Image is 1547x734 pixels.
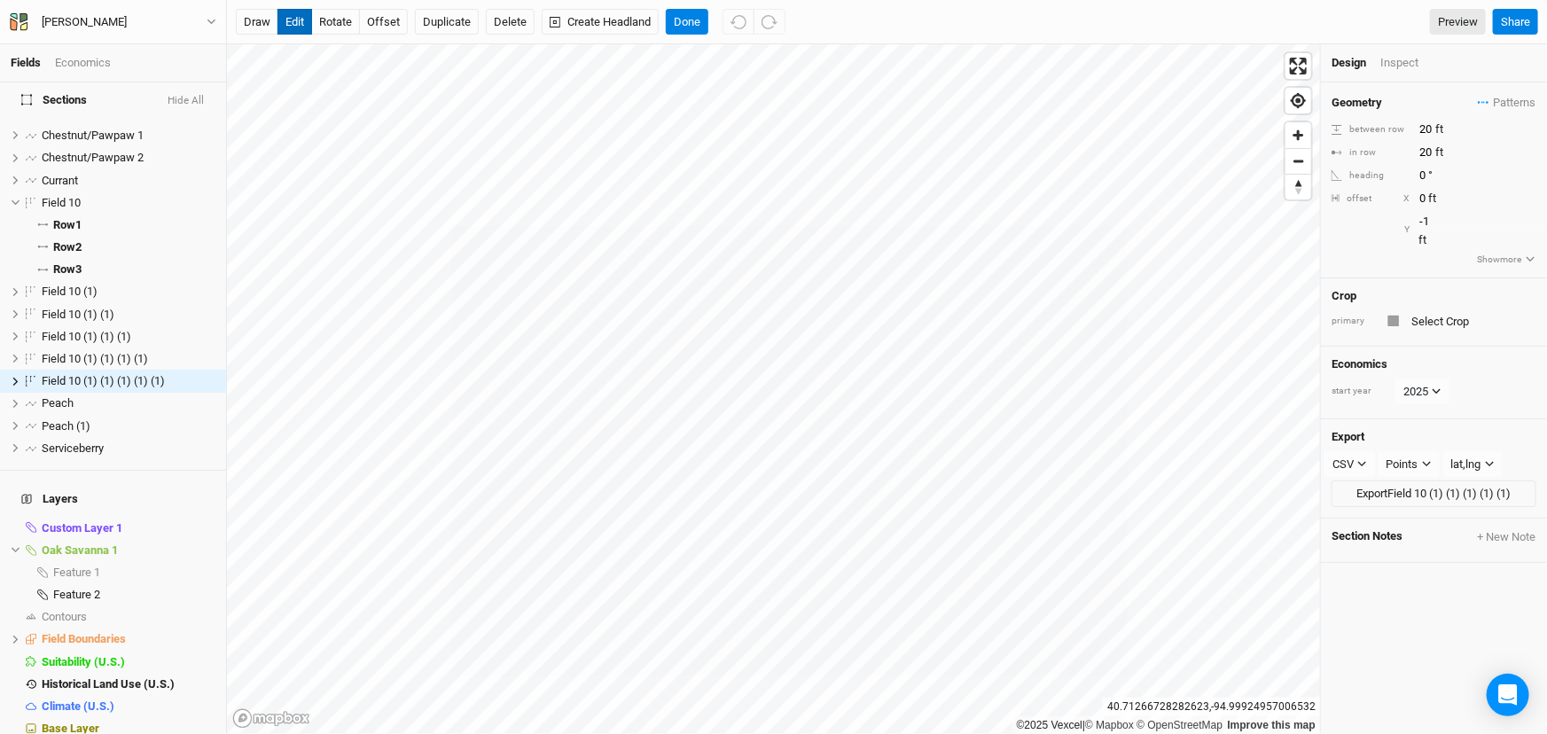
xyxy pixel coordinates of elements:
[42,129,215,143] div: Chestnut/Pawpaw 1
[53,262,82,277] span: Row 3
[1285,175,1311,199] span: Reset bearing to north
[1451,456,1481,473] div: lat,lng
[42,13,127,31] div: Seth Watkins - Orchard
[42,419,215,433] div: Peach (1)
[1332,480,1536,507] button: ExportField 10 (1) (1) (1) (1) (1)
[42,374,215,388] div: Field 10 (1) (1) (1) (1) (1)
[1332,315,1376,328] div: primary
[42,632,215,646] div: Field Boundaries
[42,374,165,387] span: Field 10 (1) (1) (1) (1) (1)
[1476,529,1536,545] button: + New Note
[55,55,111,71] div: Economics
[53,566,215,580] div: Feature 1
[232,708,310,729] a: Mapbox logo
[1395,379,1449,405] button: 2025
[42,699,215,714] div: Climate (U.S.)
[1017,716,1316,734] div: |
[1379,451,1440,478] button: Points
[42,285,98,298] span: Field 10 (1)
[1285,122,1311,148] button: Zoom in
[11,56,41,69] a: Fields
[1348,223,1410,237] div: Y
[1332,289,1356,303] h4: Crop
[1332,55,1366,71] div: Design
[1332,430,1536,444] h4: Export
[723,9,754,35] button: Undo (^z)
[42,632,126,645] span: Field Boundaries
[1085,719,1134,731] a: Mapbox
[42,151,144,164] span: Chestnut/Pawpaw 2
[1387,456,1418,473] div: Points
[53,218,82,232] span: Row 1
[415,9,479,35] button: Duplicate
[42,352,148,365] span: Field 10 (1) (1) (1) (1)
[1477,93,1536,113] button: Patterns
[42,543,118,557] span: Oak Savanna 1
[1332,123,1410,137] div: between row
[1332,529,1402,545] span: Section Notes
[42,441,215,456] div: Serviceberry
[1285,174,1311,199] button: Reset bearing to north
[1403,192,1410,206] div: X
[42,655,215,669] div: Suitability (U.S.)
[1332,385,1394,398] div: start year
[42,396,215,410] div: Peach
[1332,96,1382,110] h4: Geometry
[666,9,708,35] button: Done
[277,9,312,35] button: edit
[42,610,215,624] div: Contours
[1332,357,1536,371] h4: Economics
[1103,698,1320,716] div: 40.71266728282623 , -94.99924957006532
[42,677,215,691] div: Historical Land Use (U.S.)
[42,699,114,713] span: Climate (U.S.)
[53,588,100,601] span: Feature 2
[1443,451,1503,478] button: lat,lng
[311,9,360,35] button: rotate
[1137,719,1223,731] a: OpenStreetMap
[1430,9,1486,35] a: Preview
[53,240,82,254] span: Row 2
[42,308,215,322] div: Field 10 (1) (1)
[42,352,215,366] div: Field 10 (1) (1) (1) (1)
[1418,233,1426,246] span: ft
[42,13,127,31] div: [PERSON_NAME]
[9,12,217,32] button: [PERSON_NAME]
[1285,149,1311,174] span: Zoom out
[42,106,105,120] span: Asian Pear 2
[11,481,215,517] h4: Layers
[1228,719,1316,731] a: Improve this map
[42,419,90,433] span: Peach (1)
[167,95,205,107] button: Hide All
[1487,674,1529,716] div: Open Intercom Messenger
[21,93,87,107] span: Sections
[1493,9,1538,35] button: Share
[42,543,215,558] div: Oak Savanna 1
[42,521,122,535] span: Custom Layer 1
[1477,252,1536,268] button: Showmore
[42,655,125,668] span: Suitability (U.S.)
[1406,310,1536,332] input: Select Crop
[42,196,215,210] div: Field 10
[42,174,215,188] div: Currant
[42,174,78,187] span: Currant
[42,330,131,343] span: Field 10 (1) (1) (1)
[42,308,114,321] span: Field 10 (1) (1)
[1017,719,1082,731] a: ©2025 Vexcel
[1348,192,1372,206] div: offset
[42,396,74,410] span: Peach
[1324,451,1375,478] button: CSV
[359,9,408,35] button: offset
[42,610,87,623] span: Contours
[42,330,215,344] div: Field 10 (1) (1) (1)
[1285,148,1311,174] button: Zoom out
[42,129,144,142] span: Chestnut/Pawpaw 1
[42,521,215,535] div: Custom Layer 1
[486,9,535,35] button: Delete
[1285,53,1311,79] button: Enter fullscreen
[1478,94,1535,112] span: Patterns
[1285,88,1311,113] button: Find my location
[42,441,104,455] span: Serviceberry
[754,9,785,35] button: Redo (^Z)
